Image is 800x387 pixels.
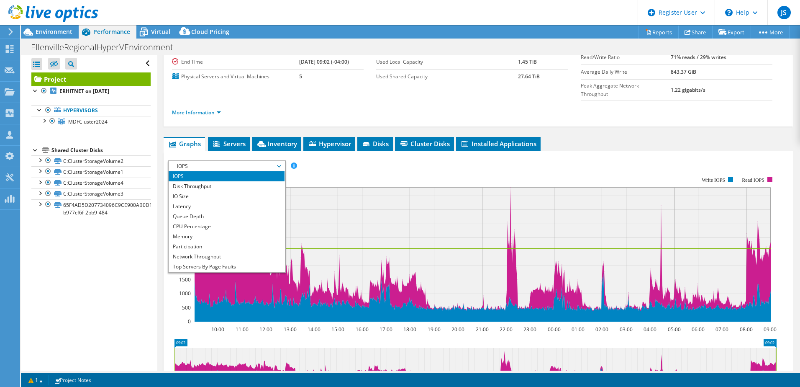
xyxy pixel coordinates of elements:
a: 1 [23,375,49,385]
a: C:ClusterStorageVolume3 [31,188,151,199]
b: 1.45 TiB [518,58,537,65]
text: 02:00 [595,326,608,333]
span: Environment [36,28,72,36]
a: Share [678,26,713,39]
li: Disk Throughput [169,181,285,191]
b: [DATE] 09:02 (-04:00) [299,58,349,65]
span: MDFCluster2024 [68,118,108,125]
a: Project Notes [48,375,97,385]
text: 21:00 [475,326,488,333]
li: Queue Depth [169,212,285,222]
text: 18:00 [403,326,416,333]
text: 06:00 [691,326,704,333]
span: Hypervisor [308,139,351,148]
span: Performance [93,28,130,36]
text: 20:00 [451,326,464,333]
text: 1500 [179,276,191,283]
svg: \n [725,9,733,16]
li: CPU Percentage [169,222,285,232]
text: 03:00 [619,326,632,333]
li: Network Throughput [169,252,285,262]
b: 1.22 gigabits/s [671,86,705,93]
span: Inventory [256,139,297,148]
text: 16:00 [355,326,368,333]
text: 15:00 [331,326,344,333]
text: 500 [182,304,191,311]
a: C:ClusterStorageVolume4 [31,178,151,188]
text: 11:00 [235,326,248,333]
text: 0 [188,318,191,325]
span: IOPS [173,161,280,171]
label: Average Daily Write [581,68,671,76]
span: Cloud Pricing [191,28,229,36]
text: 09:00 [763,326,776,333]
text: 00:00 [547,326,560,333]
a: Project [31,72,151,86]
text: Read IOPS [742,177,764,183]
a: Export [712,26,751,39]
text: 13:00 [283,326,296,333]
a: C:ClusterStorageVolume1 [31,166,151,177]
text: 07:00 [715,326,728,333]
b: 5 [299,73,302,80]
b: 71% reads / 29% writes [671,54,726,61]
text: 08:00 [739,326,752,333]
b: ERHITNET on [DATE] [59,88,109,95]
span: Graphs [168,139,201,148]
a: C:ClusterStorageVolume2 [31,155,151,166]
b: 27.64 TiB [518,73,540,80]
label: Used Local Capacity [376,58,518,66]
li: Participation [169,242,285,252]
a: Hypervisors [31,105,151,116]
text: 22:00 [499,326,512,333]
label: Used Shared Capacity [376,72,518,81]
div: Shared Cluster Disks [51,145,151,155]
text: Write IOPS [702,177,725,183]
h1: EllenvilleRegionalHyperVEnvironment [27,43,186,52]
span: Servers [212,139,246,148]
a: ERHITNET on [DATE] [31,86,151,97]
a: 65F4AD5D207734096C9CE900AB0DFAA1-b977cf6f-2bb9-484 [31,199,151,218]
a: More Information [172,109,221,116]
li: Memory [169,232,285,242]
li: Top Servers By Page Faults [169,262,285,272]
label: End Time [172,58,299,66]
text: 19:00 [427,326,440,333]
text: 17:00 [379,326,392,333]
a: Reports [638,26,679,39]
label: Physical Servers and Virtual Machines [172,72,299,81]
text: 04:00 [643,326,656,333]
b: 843.37 GiB [671,68,696,75]
label: Read/Write Ratio [581,53,671,62]
a: MDFCluster2024 [31,116,151,127]
text: 12:00 [259,326,272,333]
span: Cluster Disks [399,139,450,148]
li: IO Size [169,191,285,201]
text: 10:00 [211,326,224,333]
text: 23:00 [523,326,536,333]
li: IOPS [169,171,285,181]
text: 14:00 [307,326,320,333]
span: Disks [362,139,389,148]
span: Virtual [151,28,170,36]
text: 01:00 [571,326,584,333]
a: More [751,26,790,39]
span: JS [777,6,791,19]
span: Installed Applications [460,139,536,148]
label: Peak Aggregate Network Throughput [581,82,671,98]
li: Latency [169,201,285,212]
text: 05:00 [667,326,680,333]
text: 1000 [179,290,191,297]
